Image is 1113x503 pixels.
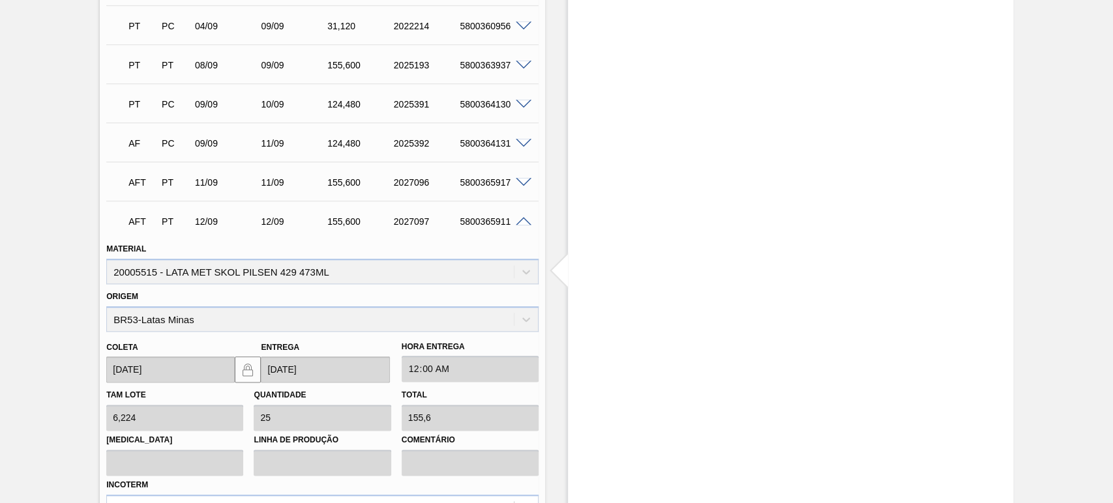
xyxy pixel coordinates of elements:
[192,177,265,188] div: 11/09/2025
[235,356,261,382] button: locked
[324,99,398,109] div: 124,480
[125,129,159,158] div: Aguardando Faturamento
[128,99,156,109] p: PT
[391,99,464,109] div: 2025391
[456,99,530,109] div: 5800364130
[456,60,530,70] div: 5800363937
[261,343,299,352] label: Entrega
[158,216,192,227] div: Pedido de Transferência
[324,177,398,188] div: 155,600
[402,431,539,450] label: Comentário
[456,21,530,31] div: 5800360956
[456,138,530,149] div: 5800364131
[192,21,265,31] div: 04/09/2025
[158,21,192,31] div: Pedido de Compra
[128,138,156,149] p: AF
[258,60,331,70] div: 09/09/2025
[254,390,306,399] label: Quantidade
[128,60,156,70] p: PT
[258,21,331,31] div: 09/09/2025
[391,216,464,227] div: 2027097
[158,99,192,109] div: Pedido de Compra
[106,244,146,253] label: Material
[106,292,138,301] label: Origem
[391,138,464,149] div: 2025392
[391,21,464,31] div: 2022214
[128,21,156,31] p: PT
[125,12,159,40] div: Pedido em Trânsito
[158,138,192,149] div: Pedido de Compra
[456,216,530,227] div: 5800365911
[258,138,331,149] div: 11/09/2025
[258,177,331,188] div: 11/09/2025
[258,99,331,109] div: 10/09/2025
[125,90,159,119] div: Pedido em Trânsito
[192,60,265,70] div: 08/09/2025
[125,207,159,236] div: Aguardando Fornecimento
[106,390,145,399] label: Tam lote
[324,60,398,70] div: 155,600
[391,60,464,70] div: 2025193
[158,60,192,70] div: Pedido de Transferência
[324,216,398,227] div: 155,600
[106,480,148,489] label: Incoterm
[192,138,265,149] div: 09/09/2025
[258,216,331,227] div: 12/09/2025
[128,177,156,188] p: AFT
[324,138,398,149] div: 124,480
[158,177,192,188] div: Pedido de Transferência
[125,51,159,79] div: Pedido em Trânsito
[106,431,243,450] label: [MEDICAL_DATA]
[125,168,159,197] div: Aguardando Fornecimento
[128,216,156,227] p: AFT
[261,356,389,382] input: dd/mm/yyyy
[192,216,265,227] div: 12/09/2025
[391,177,464,188] div: 2027096
[402,390,427,399] label: Total
[106,343,138,352] label: Coleta
[324,21,398,31] div: 31,120
[254,431,391,450] label: Linha de Produção
[456,177,530,188] div: 5800365917
[240,362,256,377] img: locked
[402,338,539,356] label: Hora Entrega
[106,356,235,382] input: dd/mm/yyyy
[192,99,265,109] div: 09/09/2025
